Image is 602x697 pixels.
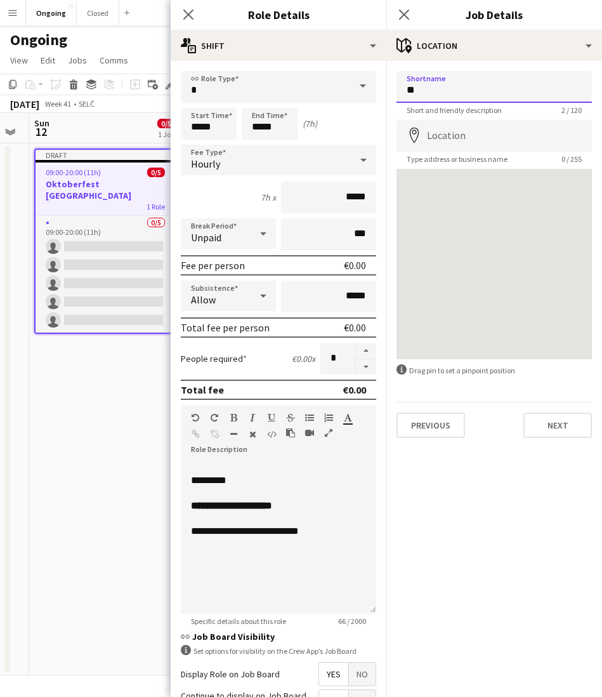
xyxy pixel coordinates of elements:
h3: Job Details [386,6,602,23]
a: Jobs [63,52,92,69]
h3: Job Board Visibility [181,631,376,642]
button: Fullscreen [324,428,333,438]
button: Redo [210,413,219,423]
div: Total fee per person [181,321,270,334]
span: 0 / 255 [551,154,592,164]
div: Draft [36,150,175,160]
span: 09:00-20:00 (11h) [46,168,101,177]
div: Shift [171,30,386,61]
button: Strikethrough [286,413,295,423]
h3: Oktoberfest [GEOGRAPHIC_DATA] [36,178,175,201]
span: Week 41 [42,99,74,109]
button: Previous [396,413,465,438]
a: Comms [95,52,133,69]
button: Clear Formatting [248,429,257,439]
span: Short and friendly description [396,105,512,115]
h3: Role Details [171,6,386,23]
div: Total fee [181,383,224,396]
span: 0/5 [147,168,165,177]
a: View [5,52,33,69]
span: 1 Role [147,202,165,211]
button: Closed [77,1,119,25]
span: 0/5 [157,119,175,128]
span: 12 [32,124,49,139]
button: Underline [267,413,276,423]
span: View [10,55,28,66]
div: Location [386,30,602,61]
span: Hourly [191,157,220,170]
button: Ongoing [26,1,77,25]
button: Decrease [356,359,376,375]
button: Ordered List [324,413,333,423]
a: Edit [36,52,60,69]
button: Increase [356,343,376,359]
div: [DATE] [10,98,39,110]
div: Set options for visibility on the Crew App’s Job Board [181,645,376,657]
label: Display Role on Job Board [181,668,280,680]
span: Unpaid [191,231,221,244]
span: 2 / 120 [551,105,592,115]
button: Unordered List [305,413,314,423]
span: 66 / 2000 [328,616,376,626]
div: 1 Job [158,129,174,139]
span: Edit [41,55,55,66]
div: (7h) [303,118,317,129]
span: Comms [100,55,128,66]
div: €0.00 [343,383,366,396]
span: Type address or business name [396,154,518,164]
span: Sun [34,117,49,129]
label: People required [181,353,247,364]
div: Fee per person [181,259,245,272]
button: Undo [191,413,200,423]
button: Paste as plain text [286,428,295,438]
div: €0.00 [344,259,366,272]
span: No [349,663,376,686]
div: €0.00 x [292,353,315,364]
span: Specific details about this role [181,616,296,626]
app-job-card: Draft09:00-20:00 (11h)0/5Oktoberfest [GEOGRAPHIC_DATA]1 Role0/509:00-20:00 (11h) [34,149,176,334]
button: Insert video [305,428,314,438]
span: Yes [319,663,348,686]
div: €0.00 [344,321,366,334]
button: Bold [229,413,238,423]
h1: Ongoing [10,30,67,50]
button: Next [523,413,592,438]
div: Drag pin to set a pinpoint position [396,364,592,376]
span: Allow [191,293,216,306]
span: Jobs [68,55,87,66]
button: Horizontal Line [229,429,238,439]
div: 7h x [261,192,276,203]
app-card-role: 0/509:00-20:00 (11h) [36,216,175,333]
button: HTML Code [267,429,276,439]
button: Text Color [343,413,352,423]
button: Italic [248,413,257,423]
div: SELČ [79,99,95,109]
